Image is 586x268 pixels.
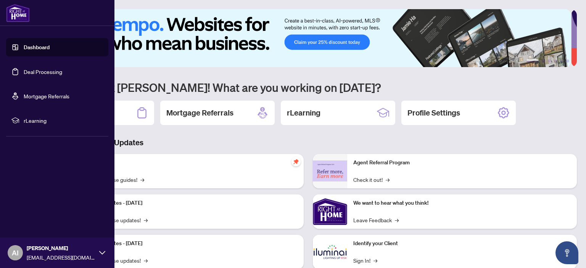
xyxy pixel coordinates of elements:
span: AI [12,247,19,258]
span: pushpin [291,157,301,166]
h1: Welcome back [PERSON_NAME]! What are you working on [DATE]? [40,80,577,95]
span: [EMAIL_ADDRESS][DOMAIN_NAME] [27,253,95,262]
img: logo [6,4,30,22]
span: → [373,256,377,265]
p: Identify your Client [353,239,571,248]
button: 5 [560,59,563,63]
h3: Brokerage & Industry Updates [40,137,577,148]
h2: Mortgage Referrals [166,108,233,118]
span: → [144,216,148,224]
p: Platform Updates - [DATE] [80,239,298,248]
img: Agent Referral Program [313,160,347,181]
p: Agent Referral Program [353,159,571,167]
span: [PERSON_NAME] [27,244,95,252]
button: Open asap [555,241,578,264]
span: → [395,216,399,224]
button: 1 [526,59,539,63]
button: 6 [566,59,569,63]
button: 2 [542,59,545,63]
p: Platform Updates - [DATE] [80,199,298,207]
span: → [386,175,390,184]
button: 4 [554,59,557,63]
a: Dashboard [24,44,50,51]
span: rLearning [24,116,103,125]
p: We want to hear what you think! [353,199,571,207]
img: We want to hear what you think! [313,194,347,229]
h2: rLearning [287,108,320,118]
a: Leave Feedback→ [353,216,399,224]
span: → [140,175,144,184]
a: Deal Processing [24,68,62,75]
span: → [144,256,148,265]
h2: Profile Settings [407,108,460,118]
a: Sign In!→ [353,256,377,265]
a: Mortgage Referrals [24,93,69,99]
button: 3 [548,59,551,63]
a: Check it out!→ [353,175,390,184]
p: Self-Help [80,159,298,167]
img: Slide 0 [40,9,571,67]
